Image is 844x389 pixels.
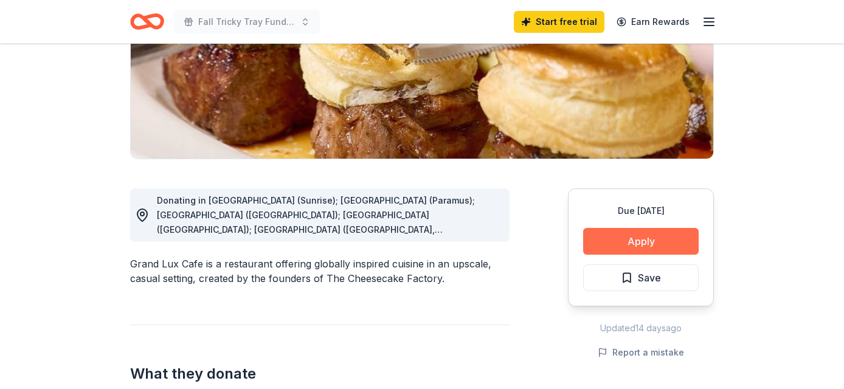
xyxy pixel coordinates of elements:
[609,11,697,33] a: Earn Rewards
[583,228,699,255] button: Apply
[157,195,475,249] span: Donating in [GEOGRAPHIC_DATA] (Sunrise); [GEOGRAPHIC_DATA] (Paramus); [GEOGRAPHIC_DATA] ([GEOGRAP...
[174,10,320,34] button: Fall Tricky Tray Fundraiser
[598,345,684,360] button: Report a mistake
[638,270,661,286] span: Save
[130,256,510,286] div: Grand Lux Cafe is a restaurant offering globally inspired cuisine in an upscale, casual setting, ...
[198,15,296,29] span: Fall Tricky Tray Fundraiser
[583,264,699,291] button: Save
[583,204,699,218] div: Due [DATE]
[568,321,714,336] div: Updated 14 days ago
[514,11,604,33] a: Start free trial
[130,7,164,36] a: Home
[130,364,510,384] h2: What they donate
